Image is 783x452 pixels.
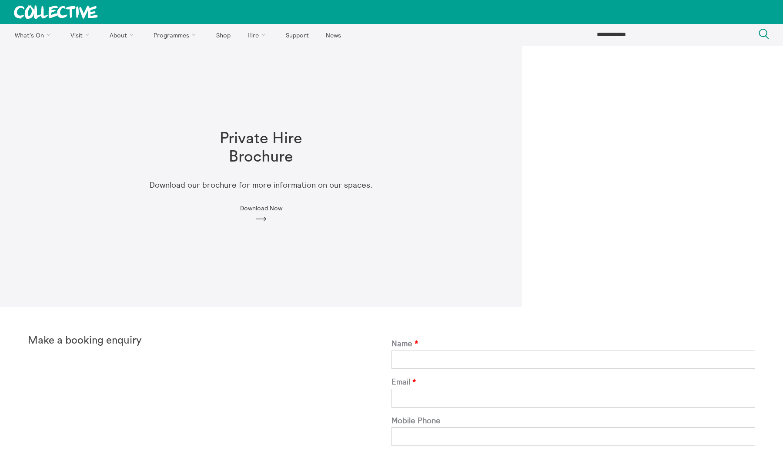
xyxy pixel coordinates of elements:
[102,24,144,46] a: About
[391,339,755,348] label: Name
[7,24,61,46] a: What's On
[240,205,282,212] span: Download Now
[240,24,277,46] a: Hire
[146,24,207,46] a: Programmes
[28,335,142,346] strong: Make a booking enquiry
[205,130,317,166] h1: Private Hire Brochure
[391,416,755,425] label: Mobile Phone
[278,24,316,46] a: Support
[318,24,348,46] a: News
[150,181,372,190] p: Download our brochure for more information on our spaces.
[208,24,238,46] a: Shop
[391,378,755,387] label: Email
[63,24,100,46] a: Visit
